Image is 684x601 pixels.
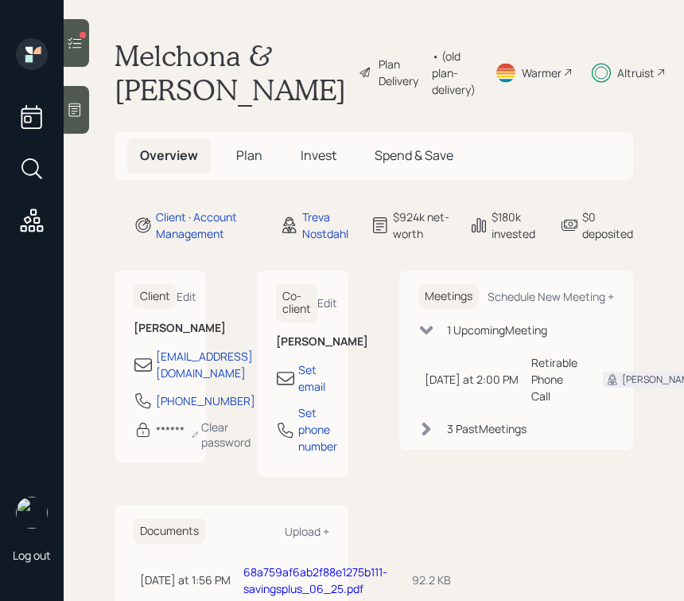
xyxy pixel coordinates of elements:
[531,354,577,404] div: Retirable Phone Call
[375,146,453,164] span: Spend & Save
[582,209,633,242] div: $0 deposited
[134,518,205,544] h6: Documents
[298,361,329,395] div: Set email
[425,371,519,388] div: [DATE] at 2:00 PM
[156,392,255,409] div: [PHONE_NUMBER]
[379,56,424,89] div: Plan Delivery
[191,420,255,450] div: Clear password
[115,38,346,107] h1: Melchona & [PERSON_NAME]
[317,295,337,310] div: Edit
[492,209,541,242] div: $180k invested
[298,404,337,455] div: Set phone number
[302,209,352,242] div: Treva Nostdahl
[156,209,261,242] div: Client · Account Management
[418,283,479,310] h6: Meetings
[243,564,387,596] a: 68a759af6ab2f88e1275b111-savingsplus_06_25.pdf
[156,348,253,381] div: [EMAIL_ADDRESS][DOMAIN_NAME]
[16,497,48,529] img: hunter_neumayer.jpg
[134,283,177,310] h6: Client
[285,524,329,539] div: Upload +
[177,289,196,304] div: Edit
[447,420,527,437] div: 3 Past Meeting s
[488,289,614,304] div: Schedule New Meeting +
[276,283,317,323] h6: Co-client
[522,64,562,81] div: Warmer
[301,146,336,164] span: Invest
[276,335,329,349] h6: [PERSON_NAME]
[134,322,187,335] h6: [PERSON_NAME]
[432,48,476,98] div: • (old plan-delivery)
[140,146,198,164] span: Overview
[140,572,231,588] div: [DATE] at 1:56 PM
[447,322,547,338] div: 1 Upcoming Meeting
[13,548,51,563] div: Log out
[236,146,262,164] span: Plan
[393,209,450,242] div: $924k net-worth
[617,64,655,81] div: Altruist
